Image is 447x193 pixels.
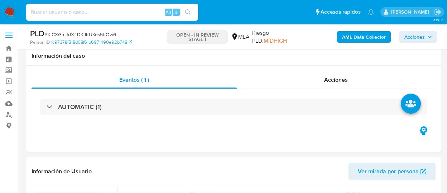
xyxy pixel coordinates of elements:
[51,39,132,46] a: fc97378f518d08f61b6971490e92b748
[321,8,361,16] span: Accesos rápidos
[368,9,374,15] a: Notificaciones
[175,9,177,15] span: s
[32,168,92,175] h1: Información de Usuario
[30,39,50,46] b: Person ID
[58,103,102,111] h3: AUTOMATIC (1)
[252,29,301,44] span: Riesgo PLD:
[231,33,249,41] div: MLA
[342,31,386,43] b: AML Data Collector
[167,30,228,44] p: OPEN - IN REVIEW STAGE I
[32,52,436,60] h1: Información del caso
[434,8,442,16] a: Salir
[337,31,391,43] button: AML Data Collector
[181,7,195,17] button: search-icon
[30,28,44,39] b: PLD
[40,99,427,115] div: AUTOMATIC (1)
[404,31,425,43] span: Acciones
[264,37,287,45] span: MIDHIGH
[165,9,171,15] span: Alt
[358,163,419,180] span: Ver mirada por persona
[119,76,149,84] span: Eventos ( 1 )
[324,76,348,84] span: Acciones
[399,31,437,43] button: Acciones
[44,31,116,38] span: # XjCXGmJdX4DKtIKUKes5hOw6
[391,9,432,15] p: cecilia.zacarias@mercadolibre.com
[349,163,436,180] button: Ver mirada por persona
[26,8,198,17] input: Buscar usuario o caso...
